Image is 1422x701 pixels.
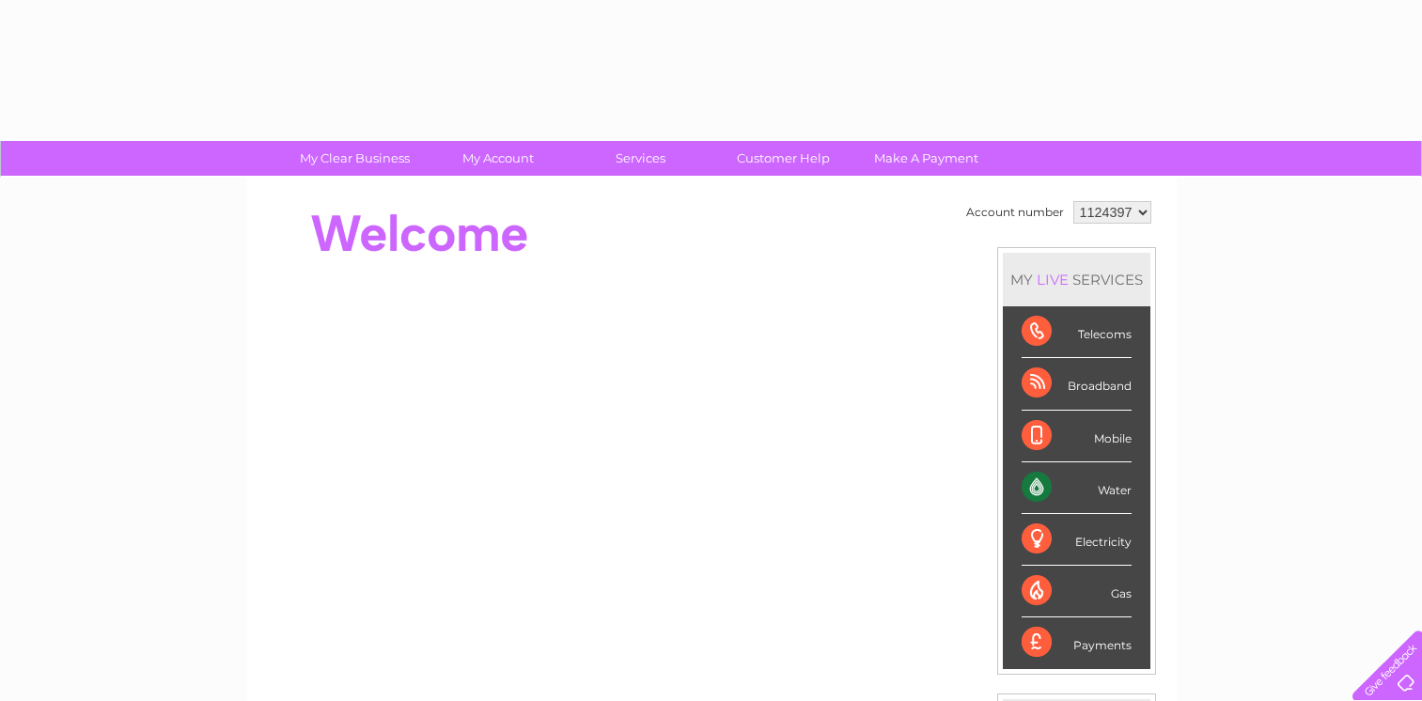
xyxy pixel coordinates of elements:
div: Mobile [1022,411,1132,462]
td: Account number [961,196,1069,228]
div: Gas [1022,566,1132,617]
div: Water [1022,462,1132,514]
div: Telecoms [1022,306,1132,358]
div: LIVE [1033,271,1072,288]
div: MY SERVICES [1003,253,1150,306]
a: Services [563,141,718,176]
div: Broadband [1022,358,1132,410]
a: My Account [420,141,575,176]
a: Customer Help [706,141,861,176]
a: My Clear Business [277,141,432,176]
div: Electricity [1022,514,1132,566]
div: Payments [1022,617,1132,668]
a: Make A Payment [849,141,1004,176]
